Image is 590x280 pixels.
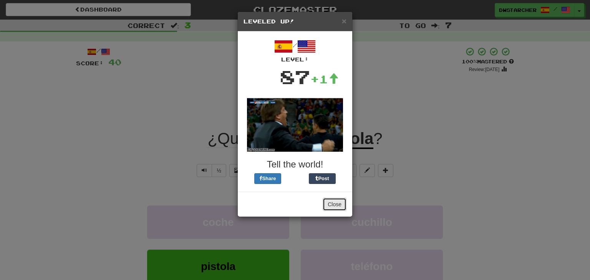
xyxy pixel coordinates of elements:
button: Close [342,17,346,25]
span: × [342,17,346,25]
button: Share [254,173,281,184]
h5: Leveled Up! [244,18,346,25]
h3: Tell the world! [244,159,346,169]
button: Close [323,198,346,211]
div: / [244,37,346,63]
img: soccer-coach-305de1daf777ce53eb89c6f6bc29008043040bc4dbfb934f710cb4871828419f.gif [247,98,343,152]
div: +1 [310,71,339,87]
div: Level: [244,56,346,63]
iframe: X Post Button [281,173,309,184]
button: Post [309,173,336,184]
div: 87 [280,63,310,90]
